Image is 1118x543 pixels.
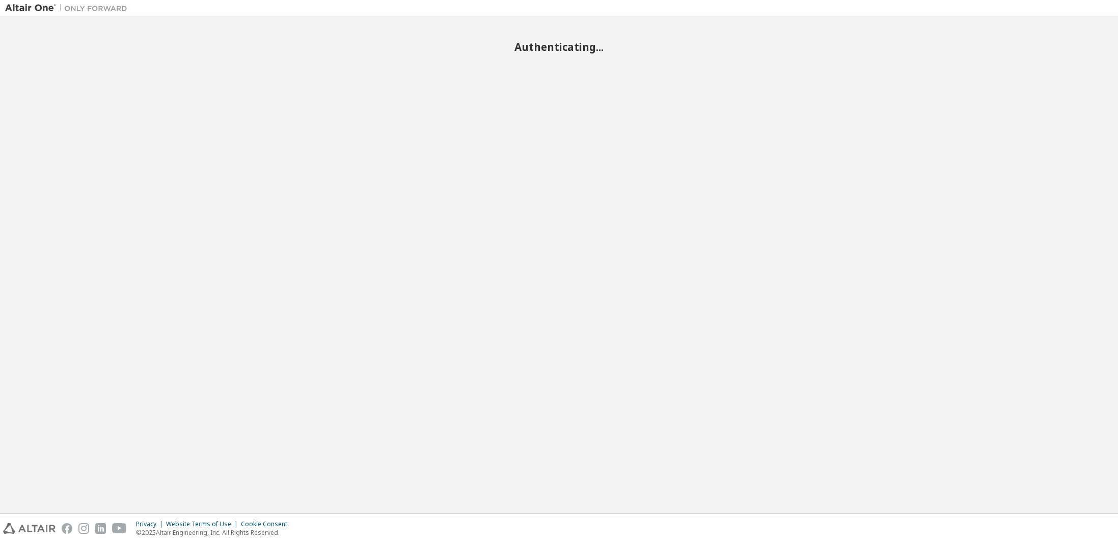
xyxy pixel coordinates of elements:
img: altair_logo.svg [3,523,56,534]
img: linkedin.svg [95,523,106,534]
div: Cookie Consent [241,520,293,528]
img: youtube.svg [112,523,127,534]
img: Altair One [5,3,132,13]
img: instagram.svg [78,523,89,534]
div: Privacy [136,520,166,528]
h2: Authenticating... [5,40,1113,53]
div: Website Terms of Use [166,520,241,528]
p: © 2025 Altair Engineering, Inc. All Rights Reserved. [136,528,293,537]
img: facebook.svg [62,523,72,534]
